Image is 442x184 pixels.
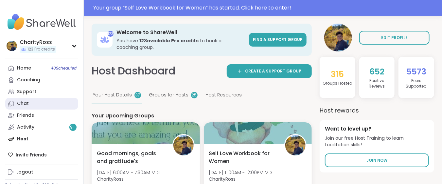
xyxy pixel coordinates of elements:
[369,66,384,77] span: 652
[253,37,303,42] span: Find a support group
[325,135,429,148] span: Join our free Host Training to learn facilitation skills!
[5,121,78,133] a: Activity9+
[51,66,77,71] span: 40 Scheduled
[97,176,124,182] b: CharityRoss
[205,92,242,98] span: Host Resources
[5,62,78,74] a: Home40Scheduled
[17,65,31,72] div: Home
[93,92,132,98] span: Your Host Details
[285,135,306,155] img: CharityRoss
[97,169,161,176] span: [DATE] 6:00AM - 7:30AM MDT
[173,135,194,155] img: CharityRoss
[191,92,198,98] div: 25
[17,124,34,131] div: Activity
[406,66,426,77] span: 5573
[209,176,236,182] b: CharityRoss
[134,92,141,98] div: 37
[70,125,76,130] span: 9 +
[5,166,78,178] a: Logout
[139,37,199,44] b: 123 available Pro credit s
[97,150,165,165] span: Good mornings, goals and gratitude's
[249,33,307,47] a: Find a support group
[324,24,352,51] img: CharityRoss
[5,86,78,98] a: Support
[16,169,33,175] div: Logout
[381,35,408,41] span: EDIT PROFILE
[7,41,17,51] img: CharityRoss
[17,89,36,95] div: Support
[149,92,188,98] span: Groups for Hosts
[17,77,40,83] div: Coaching
[5,98,78,110] a: Chat
[5,74,78,86] a: Coaching
[366,157,387,163] span: Join Now
[20,39,56,46] div: CharityRoss
[5,110,78,121] a: Friends
[5,149,78,161] div: Invite Friends
[362,78,392,89] h4: Positive Review s
[325,153,429,167] a: Join Now
[323,81,352,86] h4: Groups Hosted
[17,100,29,107] div: Chat
[116,29,245,36] h3: Welcome to ShareWell
[325,125,429,133] h4: Want to level up?
[227,64,312,78] a: Create a support group
[209,169,274,176] span: [DATE] 11:00AM - 12:00PM MDT
[92,64,175,78] h1: Host Dashboard
[209,150,277,165] span: Self Love Workbook for Women
[359,31,430,45] a: EDIT PROFILE
[116,37,245,51] h3: You have to book a coaching group.
[92,112,312,119] h4: Your Upcoming Groups
[93,4,438,12] div: Your group “ Self Love Workbook for Women ” has started. Click here to enter!
[245,68,301,74] span: Create a support group
[331,69,344,80] span: 315
[27,47,55,52] span: 123 Pro credits
[17,112,34,119] div: Friends
[108,31,114,37] div: 123
[401,78,432,89] h4: Peers Supported
[320,106,434,115] h3: Host rewards
[5,10,78,33] img: ShareWell Nav Logo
